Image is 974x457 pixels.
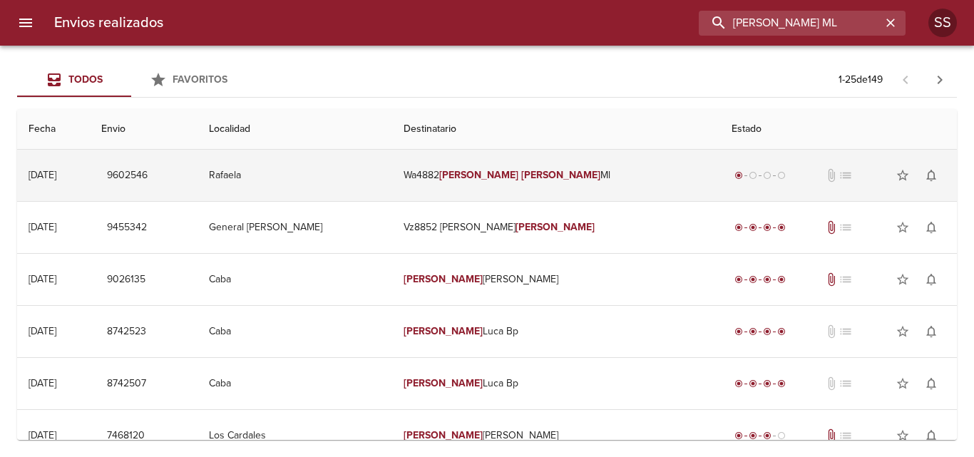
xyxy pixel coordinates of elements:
[90,109,198,150] th: Envio
[392,109,720,150] th: Destinatario
[824,324,839,339] span: No tiene documentos adjuntos
[198,306,392,357] td: Caba
[734,171,743,180] span: radio_button_checked
[839,376,853,391] span: No tiene pedido asociado
[749,275,757,284] span: radio_button_checked
[17,109,90,150] th: Fecha
[928,9,957,37] div: Abrir información de usuario
[888,421,917,450] button: Agregar a favoritos
[9,6,43,40] button: menu
[198,150,392,201] td: Rafaela
[839,324,853,339] span: No tiene pedido asociado
[928,9,957,37] div: SS
[392,202,720,253] td: Vz8852 [PERSON_NAME]
[749,431,757,440] span: radio_button_checked
[824,376,839,391] span: No tiene documentos adjuntos
[732,376,789,391] div: Entregado
[732,272,789,287] div: Entregado
[404,325,483,337] em: [PERSON_NAME]
[924,168,938,183] span: notifications_none
[917,421,945,450] button: Activar notificaciones
[54,11,163,34] h6: Envios realizados
[68,73,103,86] span: Todos
[917,369,945,398] button: Activar notificaciones
[824,220,839,235] span: Tiene documentos adjuntos
[924,220,938,235] span: notifications_none
[734,379,743,388] span: radio_button_checked
[439,169,518,181] em: [PERSON_NAME]
[763,431,771,440] span: radio_button_checked
[917,161,945,190] button: Activar notificaciones
[924,272,938,287] span: notifications_none
[392,358,720,409] td: Luca Bp
[720,109,957,150] th: Estado
[198,202,392,253] td: General [PERSON_NAME]
[17,63,245,97] div: Tabs Envios
[924,428,938,443] span: notifications_none
[896,376,910,391] span: star_border
[404,429,483,441] em: [PERSON_NAME]
[516,221,595,233] em: [PERSON_NAME]
[839,428,853,443] span: No tiene pedido asociado
[107,271,145,289] span: 9026135
[29,221,56,233] div: [DATE]
[101,319,152,345] button: 8742523
[777,379,786,388] span: radio_button_checked
[101,423,150,449] button: 7468120
[101,267,151,293] button: 9026135
[896,272,910,287] span: star_border
[699,11,881,36] input: buscar
[749,327,757,336] span: radio_button_checked
[917,317,945,346] button: Activar notificaciones
[777,275,786,284] span: radio_button_checked
[923,63,957,97] span: Pagina siguiente
[888,72,923,86] span: Pagina anterior
[198,254,392,305] td: Caba
[777,327,786,336] span: radio_button_checked
[888,369,917,398] button: Agregar a favoritos
[888,265,917,294] button: Agregar a favoritos
[107,375,146,393] span: 8742507
[888,213,917,242] button: Agregar a favoritos
[924,324,938,339] span: notifications_none
[839,272,853,287] span: No tiene pedido asociado
[173,73,227,86] span: Favoritos
[763,379,771,388] span: radio_button_checked
[777,171,786,180] span: radio_button_unchecked
[763,275,771,284] span: radio_button_checked
[734,223,743,232] span: radio_button_checked
[734,327,743,336] span: radio_button_checked
[101,163,153,189] button: 9602546
[198,109,392,150] th: Localidad
[839,220,853,235] span: No tiene pedido asociado
[896,324,910,339] span: star_border
[29,325,56,337] div: [DATE]
[734,275,743,284] span: radio_button_checked
[839,168,853,183] span: No tiene pedido asociado
[749,171,757,180] span: radio_button_unchecked
[392,254,720,305] td: [PERSON_NAME]
[404,273,483,285] em: [PERSON_NAME]
[732,324,789,339] div: Entregado
[763,327,771,336] span: radio_button_checked
[763,171,771,180] span: radio_button_unchecked
[29,377,56,389] div: [DATE]
[101,215,153,241] button: 9455342
[896,220,910,235] span: star_border
[392,150,720,201] td: Wa4882 Ml
[392,306,720,357] td: Luca Bp
[824,168,839,183] span: No tiene documentos adjuntos
[521,169,600,181] em: [PERSON_NAME]
[839,73,883,87] p: 1 - 25 de 149
[107,427,145,445] span: 7468120
[107,167,148,185] span: 9602546
[777,223,786,232] span: radio_button_checked
[824,272,839,287] span: Tiene documentos adjuntos
[888,161,917,190] button: Agregar a favoritos
[732,220,789,235] div: Entregado
[107,219,147,237] span: 9455342
[101,371,152,397] button: 8742507
[29,429,56,441] div: [DATE]
[749,379,757,388] span: radio_button_checked
[198,358,392,409] td: Caba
